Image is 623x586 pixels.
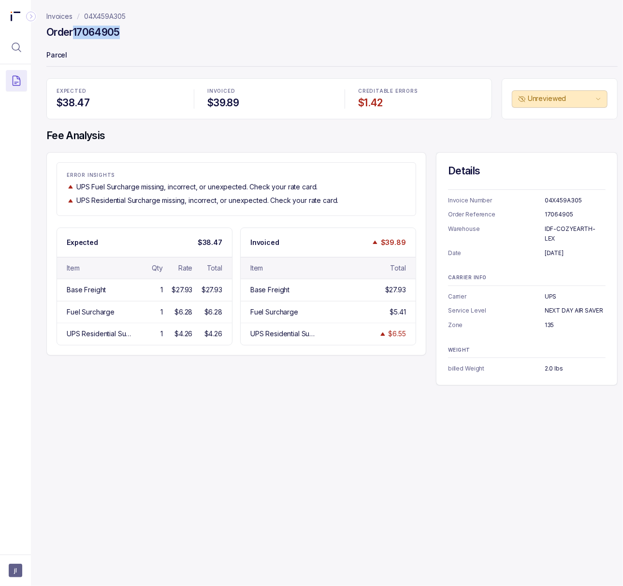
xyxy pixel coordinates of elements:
div: Item [250,263,263,273]
a: Invoices [46,12,72,21]
a: 04X459A305 [84,12,126,21]
h4: $1.42 [358,96,482,110]
div: $27.93 [385,285,406,295]
div: Qty [152,263,163,273]
h4: $38.47 [57,96,180,110]
h4: Fee Analysis [46,129,618,143]
div: $4.26 [204,329,222,339]
ul: Information Summary [448,196,606,257]
ul: Information Summary [448,364,606,373]
div: $6.28 [174,307,192,317]
button: Menu Icon Button MagnifyingGlassIcon [6,37,27,58]
div: 1 [160,329,163,339]
button: User initials [9,564,22,577]
nav: breadcrumb [46,12,126,21]
button: Menu Icon Button DocumentTextIcon [6,70,27,91]
p: $39.89 [381,238,406,247]
p: 17064905 [545,210,606,219]
div: 1 [160,307,163,317]
div: UPS Residential Surcharge [67,329,133,339]
div: $6.55 [389,329,406,339]
p: UPS Residential Surcharge missing, incorrect, or unexpected. Check your rate card. [76,196,339,205]
div: Rate [178,263,192,273]
p: Order Reference [448,210,545,219]
p: CREDITABLE ERRORS [358,88,482,94]
div: Total [391,263,406,273]
p: [DATE] [545,248,606,258]
p: billed Weight [448,364,545,373]
div: UPS Residential Surcharge [250,329,317,339]
img: trend image [371,239,379,246]
h4: $39.89 [207,96,331,110]
p: NEXT DAY AIR SAVER [545,306,606,315]
p: ERROR INSIGHTS [67,172,406,178]
div: Fuel Surcharge [67,307,115,317]
div: $4.26 [174,329,192,339]
div: $27.93 [202,285,222,295]
div: Total [207,263,222,273]
div: $6.28 [204,307,222,317]
p: Invoiced [250,238,279,247]
p: WEIGHT [448,347,606,353]
p: Date [448,248,545,258]
p: Carrier [448,292,545,301]
p: UPS Fuel Surcharge missing, incorrect, or unexpected. Check your rate card. [76,182,318,192]
p: $38.47 [198,238,222,247]
p: Expected [67,238,98,247]
p: Zone [448,320,545,330]
div: 1 [160,285,163,295]
p: 2.0 lbs [545,364,606,373]
p: Service Level [448,306,545,315]
h4: Details [448,164,606,178]
p: INVOICED [207,88,331,94]
p: Parcel [46,46,618,66]
img: trend image [379,330,387,338]
p: IDF-COZYEARTH-LEX [545,224,606,243]
img: trend image [67,183,74,190]
button: Unreviewed [512,90,608,108]
div: Fuel Surcharge [250,307,298,317]
div: Collapse Icon [25,11,37,22]
img: trend image [67,197,74,204]
p: 04X459A305 [545,196,606,205]
div: $27.93 [172,285,192,295]
div: Base Freight [250,285,290,295]
h4: Order 17064905 [46,26,120,39]
p: CARRIER INFO [448,275,606,281]
p: EXPECTED [57,88,180,94]
p: UPS [545,292,606,301]
div: $5.41 [390,307,406,317]
p: 135 [545,320,606,330]
p: Unreviewed [528,94,594,103]
p: Warehouse [448,224,545,243]
p: Invoice Number [448,196,545,205]
div: Base Freight [67,285,106,295]
div: Item [67,263,79,273]
ul: Information Summary [448,292,606,330]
